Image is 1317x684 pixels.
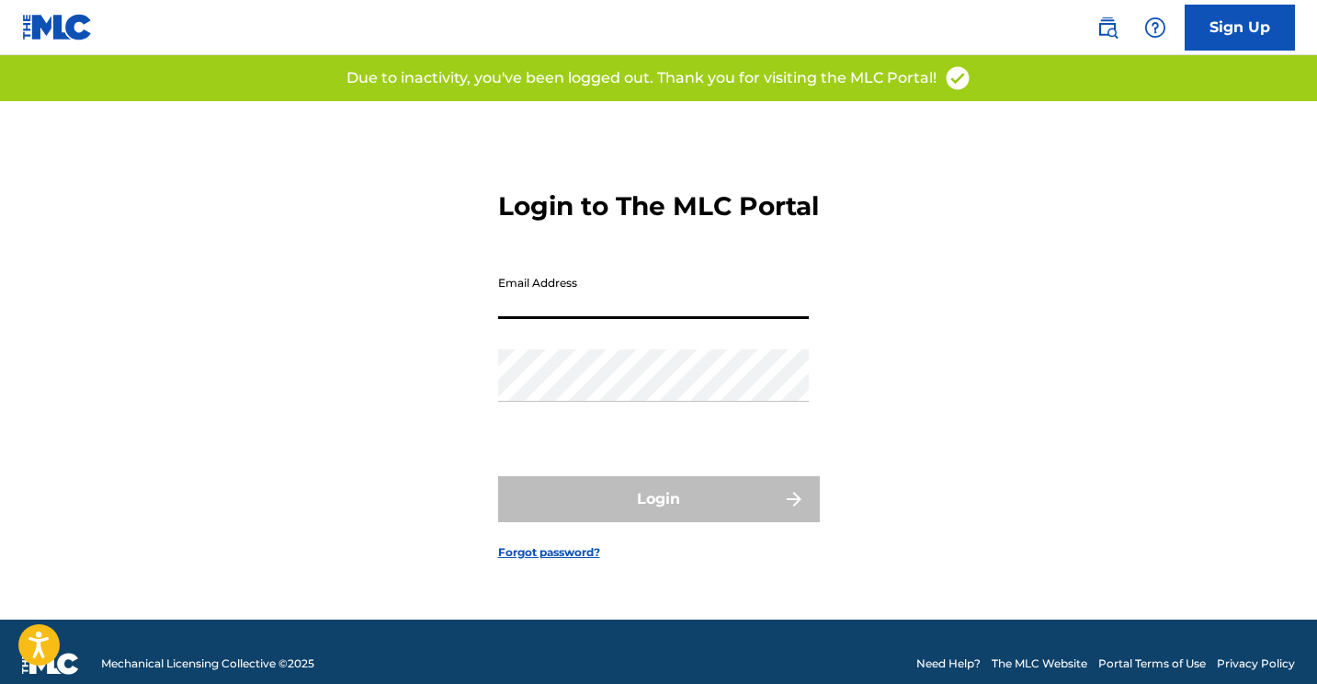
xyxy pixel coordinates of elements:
img: MLC Logo [22,14,93,40]
a: Portal Terms of Use [1098,655,1206,672]
h3: Login to The MLC Portal [498,190,819,222]
div: Help [1137,9,1174,46]
img: access [944,64,971,92]
a: Sign Up [1185,5,1295,51]
img: logo [22,653,79,675]
a: Forgot password? [498,544,600,561]
p: Due to inactivity, you've been logged out. Thank you for visiting the MLC Portal! [346,67,937,89]
a: The MLC Website [992,655,1087,672]
span: Mechanical Licensing Collective © 2025 [101,655,314,672]
img: help [1144,17,1166,39]
a: Need Help? [916,655,981,672]
a: Public Search [1089,9,1126,46]
a: Privacy Policy [1217,655,1295,672]
img: search [1096,17,1118,39]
